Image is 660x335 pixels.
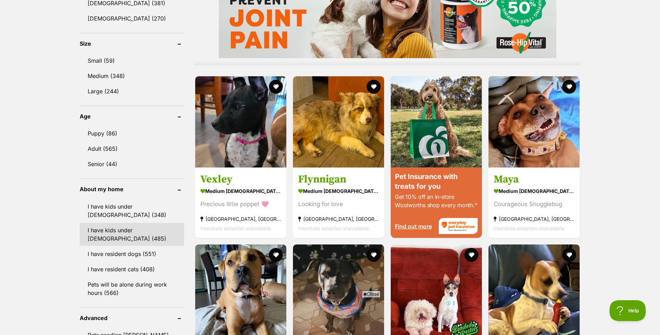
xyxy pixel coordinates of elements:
[80,113,184,119] header: Age
[195,76,286,167] img: Vexley - Australian Cattle Dog x Staffordshire Bull Terrier Dog
[494,214,574,223] strong: [GEOGRAPHIC_DATA], [GEOGRAPHIC_DATA]
[293,76,384,167] img: Flynnigan - Australian Shepherd Dog
[204,300,457,332] iframe: Advertisement
[80,84,184,99] a: Large (244)
[298,172,379,186] h3: Flynnigan
[298,186,379,196] strong: medium [DEMOGRAPHIC_DATA] Dog
[80,199,184,222] a: I have kids under [DEMOGRAPHIC_DATA] (348)
[195,167,286,238] a: Vexley medium [DEMOGRAPHIC_DATA] Dog Precious little poppet 🩷 [GEOGRAPHIC_DATA], [GEOGRAPHIC_DATA...
[494,172,574,186] h3: Maya
[80,53,184,68] a: Small (59)
[269,80,283,94] button: favourite
[80,126,184,141] a: Puppy (86)
[200,214,281,223] strong: [GEOGRAPHIC_DATA], [GEOGRAPHIC_DATA]
[488,167,580,238] a: Maya medium [DEMOGRAPHIC_DATA] Dog Courageous Snugglebug [GEOGRAPHIC_DATA], [GEOGRAPHIC_DATA] Int...
[80,277,184,300] a: Pets will be alone during work hours (566)
[80,11,184,26] a: [DEMOGRAPHIC_DATA] (270)
[362,290,381,297] span: Close
[80,69,184,83] a: Medium (348)
[494,225,564,231] span: Interstate adoption unavailable
[563,248,576,262] button: favourite
[298,225,369,231] span: Interstate adoption unavailable
[200,225,271,231] span: Interstate adoption unavailable
[563,80,576,94] button: favourite
[464,248,478,262] button: favourite
[610,300,646,321] iframe: Help Scout Beacon - Open
[367,248,381,262] button: favourite
[200,186,281,196] strong: medium [DEMOGRAPHIC_DATA] Dog
[80,157,184,171] a: Senior (44)
[293,167,384,238] a: Flynnigan medium [DEMOGRAPHIC_DATA] Dog Looking for love [GEOGRAPHIC_DATA], [GEOGRAPHIC_DATA] Int...
[80,186,184,192] header: About my home
[200,172,281,186] h3: Vexley
[80,141,184,156] a: Adult (565)
[494,199,574,209] div: Courageous Snugglebug
[80,262,184,276] a: I have resident cats (408)
[367,80,381,94] button: favourite
[80,223,184,246] a: I have kids under [DEMOGRAPHIC_DATA] (485)
[298,199,379,209] div: Looking for love
[80,40,184,47] header: Size
[298,214,379,223] strong: [GEOGRAPHIC_DATA], [GEOGRAPHIC_DATA]
[80,315,184,321] header: Advanced
[488,76,580,167] img: Maya - Staffordshire Bull Terrier Dog
[200,199,281,209] div: Precious little poppet 🩷
[80,247,184,261] a: I have resident dogs (551)
[494,186,574,196] strong: medium [DEMOGRAPHIC_DATA] Dog
[269,248,283,262] button: favourite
